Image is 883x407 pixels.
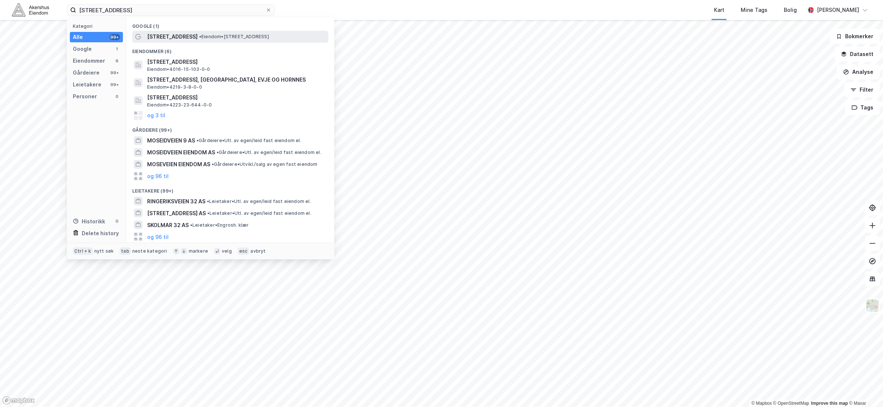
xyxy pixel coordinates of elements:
[147,84,202,90] span: Eiendom • 4219-3-8-0-0
[238,247,249,255] div: esc
[147,148,215,157] span: MOSEIDVEIEN EIENDOM AS
[73,92,97,101] div: Personer
[82,229,119,238] div: Delete history
[217,150,321,155] span: Gårdeiere • Utl. av egen/leid fast eiendom el.
[837,65,880,79] button: Analyse
[126,182,334,196] div: Leietakere (99+)
[12,3,49,16] img: akershus-eiendom-logo.9091f326c980b4bce74ccdd9f866810c.svg
[73,217,105,226] div: Historikk
[207,210,311,216] span: Leietaker • Utl. av egen/leid fast eiendom el.
[147,111,165,120] button: og 3 til
[73,23,123,29] div: Kategori
[212,161,318,167] span: Gårdeiere • Utvikl./salg av egen fast eiendom
[110,34,120,40] div: 99+
[835,47,880,62] button: Datasett
[217,150,219,155] span: •
[846,371,883,407] div: Kontrollprogram for chat
[147,102,212,108] span: Eiendom • 4223-23-644-0-0
[147,32,198,41] span: [STREET_ADDRESS]
[73,80,101,89] div: Leietakere
[147,93,325,102] span: [STREET_ADDRESS]
[147,160,210,169] span: MOSEVEIEN EIENDOM AS
[197,138,199,143] span: •
[147,58,325,66] span: [STREET_ADDRESS]
[73,56,105,65] div: Eiendommer
[114,58,120,64] div: 6
[844,82,880,97] button: Filter
[197,138,301,144] span: Gårdeiere • Utl. av egen/leid fast eiendom el.
[207,210,210,216] span: •
[94,248,114,254] div: nytt søk
[147,221,189,230] span: SKOLMAR 32 AS
[114,218,120,224] div: 0
[114,46,120,52] div: 1
[147,232,169,241] button: og 96 til
[250,248,266,254] div: avbryt
[751,401,772,406] a: Mapbox
[222,248,232,254] div: velg
[199,34,269,40] span: Eiendom • [STREET_ADDRESS]
[126,17,334,31] div: Google (1)
[147,136,195,145] span: MOSEIDVEIEN 9 AS
[207,198,209,204] span: •
[147,66,210,72] span: Eiendom • 4016-15-103-0-0
[830,29,880,44] button: Bokmerker
[73,33,83,42] div: Alle
[126,121,334,135] div: Gårdeiere (99+)
[784,6,797,14] div: Bolig
[147,172,169,181] button: og 96 til
[190,222,192,228] span: •
[132,248,167,254] div: neste kategori
[76,4,266,16] input: Søk på adresse, matrikkel, gårdeiere, leietakere eller personer
[199,34,201,39] span: •
[207,198,311,204] span: Leietaker • Utl. av egen/leid fast eiendom el.
[110,82,120,88] div: 99+
[190,222,249,228] span: Leietaker • Engrosh. klær
[212,161,214,167] span: •
[773,401,809,406] a: OpenStreetMap
[817,6,859,14] div: [PERSON_NAME]
[110,70,120,76] div: 99+
[126,43,334,56] div: Eiendommer (6)
[846,371,883,407] iframe: Chat Widget
[866,299,880,313] img: Z
[147,197,205,206] span: RINGERIKSVEIEN 32 AS
[845,100,880,115] button: Tags
[714,6,724,14] div: Kart
[73,247,93,255] div: Ctrl + k
[73,68,100,77] div: Gårdeiere
[147,75,325,84] span: [STREET_ADDRESS], [GEOGRAPHIC_DATA], EVJE OG HORNNES
[114,93,120,99] div: 0
[189,248,208,254] div: markere
[811,401,848,406] a: Improve this map
[741,6,767,14] div: Mine Tags
[120,247,131,255] div: tab
[2,396,35,405] a: Mapbox homepage
[73,45,92,53] div: Google
[147,209,206,218] span: [STREET_ADDRESS] AS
